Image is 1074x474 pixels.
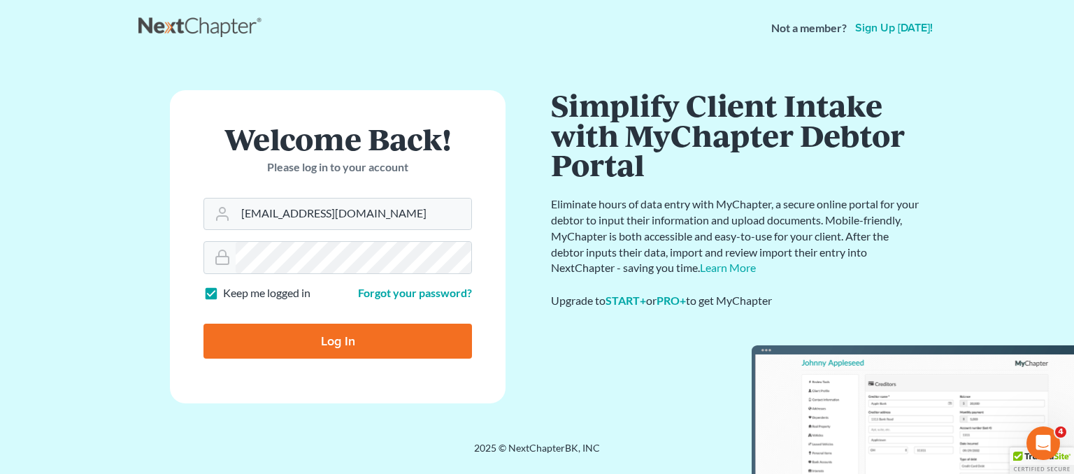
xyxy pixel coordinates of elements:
[236,199,471,229] input: Email Address
[852,22,936,34] a: Sign up [DATE]!
[223,285,310,301] label: Keep me logged in
[203,159,472,175] p: Please log in to your account
[203,124,472,154] h1: Welcome Back!
[1055,426,1066,438] span: 4
[551,196,922,276] p: Eliminate hours of data entry with MyChapter, a secure online portal for your debtor to input the...
[358,286,472,299] a: Forgot your password?
[551,90,922,180] h1: Simplify Client Intake with MyChapter Debtor Portal
[1026,426,1060,460] iframe: Intercom live chat
[203,324,472,359] input: Log In
[657,294,686,307] a: PRO+
[1010,447,1074,474] div: TrustedSite Certified
[138,441,936,466] div: 2025 © NextChapterBK, INC
[551,293,922,309] div: Upgrade to or to get MyChapter
[771,20,847,36] strong: Not a member?
[700,261,756,274] a: Learn More
[606,294,646,307] a: START+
